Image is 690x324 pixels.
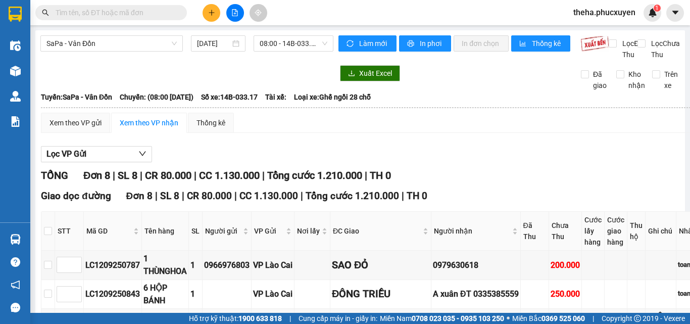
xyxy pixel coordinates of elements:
button: file-add [226,4,244,22]
span: | [113,169,115,181]
strong: 0708 023 035 - 0935 103 250 [412,314,504,322]
span: TỔNG [41,169,68,181]
span: Chuyến: (08:00 [DATE]) [120,91,193,103]
span: 08:00 - 14B-033.17 [260,36,327,51]
td: LC1209250787 [84,251,142,280]
span: CR 80.000 [145,169,191,181]
span: Làm mới [359,38,388,49]
div: Thống kê [196,117,225,128]
span: Lọc Chưa Thu [647,38,681,60]
span: Miền Bắc [512,313,585,324]
span: sync [347,40,355,48]
th: Chưa Thu [549,212,582,251]
span: Người gửi [205,225,241,237]
button: aim [250,4,267,22]
span: message [11,303,20,312]
span: Tổng cước 1.210.000 [306,190,399,202]
span: | [365,169,367,181]
span: Người nhận [434,225,510,237]
span: Nơi lấy [297,225,320,237]
div: 250.000 [551,288,580,300]
button: printerIn phơi [399,35,451,52]
span: | [262,169,265,181]
span: | [182,190,184,202]
div: VP Lào Cai [253,288,292,300]
th: STT [55,212,84,251]
span: TH 0 [407,190,427,202]
div: Xem theo VP nhận [120,117,178,128]
span: plus [208,9,215,16]
span: CC 1.130.000 [239,190,298,202]
span: Trên xe [660,69,682,91]
div: A xuân ĐT 0335385559 [433,288,519,300]
img: solution-icon [10,116,21,127]
span: aim [255,9,262,16]
span: question-circle [11,257,20,267]
td: LC1209250843 [84,280,142,309]
span: theha.phucxuyen [565,6,644,19]
b: Tuyến: SaPa - Vân Đồn [41,93,112,101]
span: SL 8 [160,190,179,202]
td: VP Lào Cai [252,251,294,280]
span: ⚪️ [507,316,510,320]
span: | [155,190,158,202]
span: SaPa - Vân Đồn [46,36,177,51]
button: caret-down [666,4,684,22]
button: In đơn chọn [454,35,509,52]
button: bar-chartThống kê [511,35,570,52]
input: Tìm tên, số ĐT hoặc mã đơn [56,7,175,18]
span: Miền Nam [380,313,504,324]
div: 1 [190,259,201,271]
button: downloadXuất Excel [340,65,400,81]
span: search [42,9,49,16]
sup: 1 [654,5,661,12]
span: In phơi [420,38,443,49]
button: Lọc VP Gửi [41,146,152,162]
th: Tên hàng [142,212,189,251]
img: logo-vxr [9,7,22,22]
div: 1 THÙNGHOA [143,252,187,277]
span: | [402,190,404,202]
button: syncLàm mới [338,35,397,52]
div: SAO ĐỎ [332,257,429,273]
span: Tài xế: [265,91,286,103]
span: Thống kê [532,38,562,49]
img: 9k= [580,35,609,52]
span: | [140,169,142,181]
div: 200.000 [551,259,580,271]
span: caret-down [671,8,680,17]
img: warehouse-icon [10,40,21,51]
span: | [289,313,291,324]
span: Giao dọc đường [41,190,111,202]
span: Đơn 8 [126,190,153,202]
div: LC1209250843 [85,288,140,300]
span: ĐC Giao [333,225,421,237]
span: Tổng cước 1.210.000 [267,169,362,181]
div: 6 HỘP BÁNH [143,282,187,307]
span: Lọc VP Gửi [46,148,86,160]
span: down [138,150,146,158]
span: Xuất Excel [359,68,392,79]
span: 1 [655,5,659,12]
img: warehouse-icon [10,91,21,102]
th: Đã Thu [521,212,549,251]
span: Mã GD [86,225,131,237]
img: warehouse-icon [10,234,21,245]
span: | [301,190,303,202]
span: Cung cấp máy in - giấy in: [299,313,377,324]
div: LC1209250787 [85,259,140,271]
strong: 1900 633 818 [238,314,282,322]
div: 1 [190,288,201,300]
strong: 0369 525 060 [541,314,585,322]
th: Cước lấy hàng [582,212,605,251]
span: | [194,169,196,181]
div: Xem theo VP gửi [50,117,102,128]
span: file-add [231,9,238,16]
span: printer [407,40,416,48]
span: Kho nhận [624,69,649,91]
th: Ghi chú [646,212,676,251]
img: icon-new-feature [648,8,657,17]
span: Đơn 8 [83,169,110,181]
span: Hỗ trợ kỹ thuật: [189,313,282,324]
span: CR 80.000 [187,190,232,202]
